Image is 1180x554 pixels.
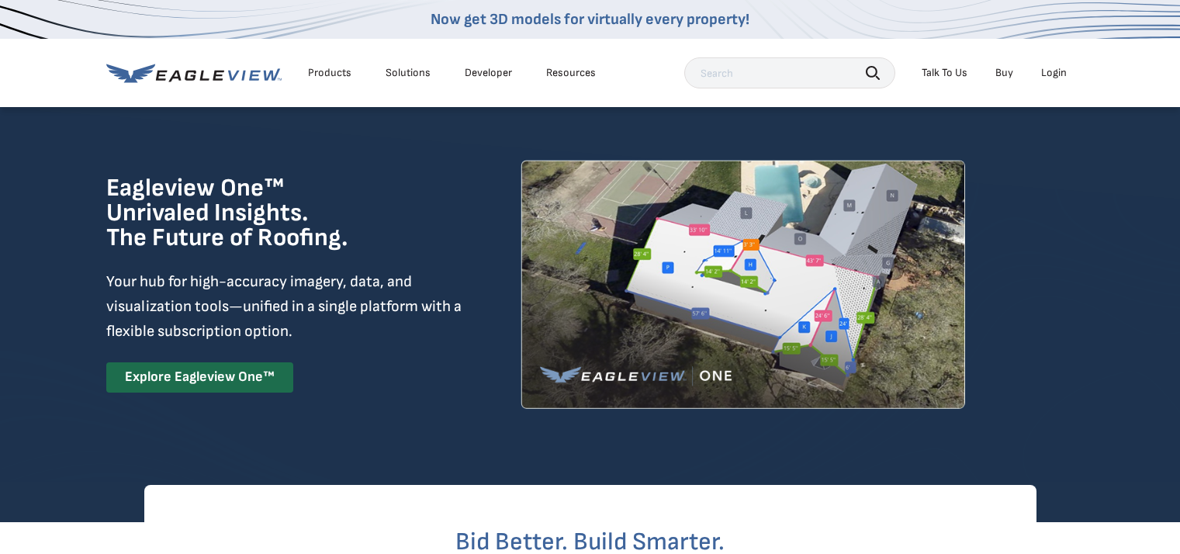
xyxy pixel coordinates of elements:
input: Search [684,57,895,88]
div: Solutions [386,66,431,80]
div: Login [1041,66,1067,80]
h1: Eagleview One™ Unrivaled Insights. The Future of Roofing. [106,176,427,251]
div: Products [308,66,351,80]
a: Buy [995,66,1013,80]
div: Resources [546,66,596,80]
a: Developer [465,66,512,80]
div: Talk To Us [922,66,967,80]
p: Your hub for high-accuracy imagery, data, and visualization tools—unified in a single platform wi... [106,269,465,344]
a: Explore Eagleview One™ [106,362,293,393]
a: Now get 3D models for virtually every property! [431,10,749,29]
